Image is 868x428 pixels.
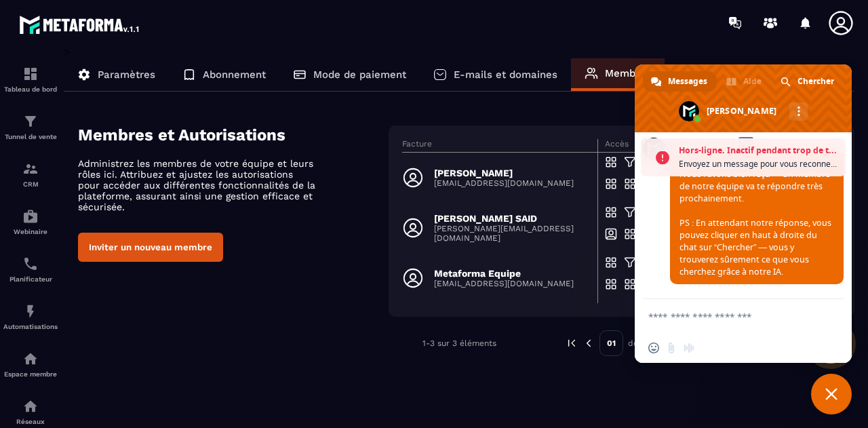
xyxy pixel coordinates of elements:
h4: Membres et Autorisations [78,125,389,144]
span: Merci pour ton message 😊 Nous l’avons bien reçu — un membre de notre équipe va te répondre très p... [679,156,831,277]
img: formation [22,161,39,177]
img: automations [22,303,39,319]
a: automationsautomationsWebinaire [3,198,58,246]
img: automations [22,208,39,225]
p: Administrez les membres de votre équipe et leurs rôles ici. Attribuez et ajustez les autorisation... [78,158,315,212]
p: Automatisations [3,323,58,330]
p: 01 [599,330,623,356]
a: automationsautomationsAutomatisations [3,293,58,341]
p: CRM [3,180,58,188]
span: Chercher [797,71,834,92]
a: Messages [643,71,717,92]
img: formation [22,66,39,82]
a: Chercher [772,71,844,92]
p: [EMAIL_ADDRESS][DOMAIN_NAME] [434,178,574,188]
p: [PERSON_NAME] SAID [434,213,589,224]
p: de 1 [628,338,644,349]
a: Fermer le chat [811,374,852,414]
p: 1-3 sur 3 éléments [422,338,496,348]
p: Webinaire [3,228,58,235]
p: [PERSON_NAME] [434,168,574,178]
a: formationformationCRM [3,151,58,198]
img: automations [22,351,39,367]
p: [EMAIL_ADDRESS][DOMAIN_NAME] [434,279,574,288]
p: Metaforma Equipe [434,268,574,279]
img: logo [19,12,141,37]
img: scheduler [22,256,39,272]
p: Mode de paiement [313,69,406,81]
span: Messages [668,71,707,92]
img: prev [583,337,595,349]
button: Inviter un nouveau membre [78,233,223,262]
p: Tunnel de vente [3,133,58,140]
p: E-mails et domaines [454,69,557,81]
p: [PERSON_NAME][EMAIL_ADDRESS][DOMAIN_NAME] [434,224,589,243]
p: Espace membre [3,370,58,378]
p: Planificateur [3,275,58,283]
div: > [64,45,854,376]
p: Abonnement [203,69,266,81]
img: prev [566,337,578,349]
img: formation [22,113,39,130]
a: formationformationTableau de bord [3,56,58,103]
span: Envoyez un message pour vous reconnecter. [679,157,839,171]
p: Paramètres [98,69,155,81]
textarea: Entrez votre message... [648,299,811,333]
p: Membres [605,67,651,79]
span: Hors-ligne. Inactif pendant trop de temps. [679,144,839,157]
a: formationformationTunnel de vente [3,103,58,151]
span: Insérer un emoji [648,343,659,353]
a: schedulerschedulerPlanificateur [3,246,58,293]
th: Accès [597,139,684,153]
img: social-network [22,398,39,414]
a: automationsautomationsEspace membre [3,341,58,388]
p: Tableau de bord [3,85,58,93]
th: Facture [402,139,597,153]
